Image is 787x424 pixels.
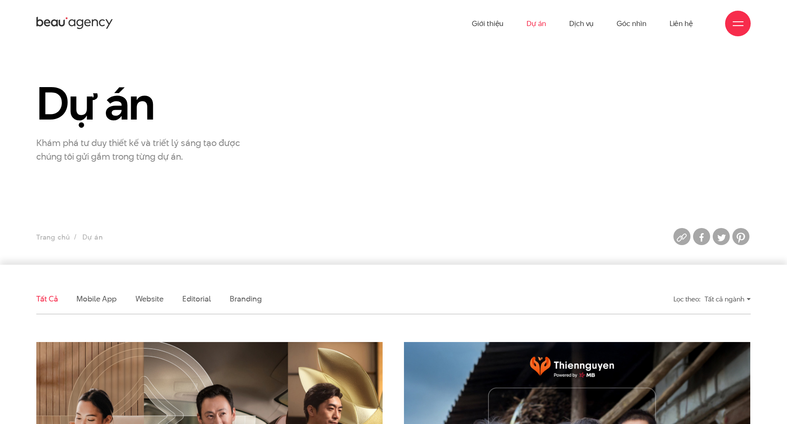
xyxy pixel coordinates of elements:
[182,293,211,304] a: Editorial
[36,79,260,128] h1: Dự án
[76,293,116,304] a: Mobile app
[36,293,58,304] a: Tất cả
[230,293,261,304] a: Branding
[673,292,700,307] div: Lọc theo:
[705,292,751,307] div: Tất cả ngành
[36,136,250,163] p: Khám phá tư duy thiết kế và triết lý sáng tạo được chúng tôi gửi gắm trong từng dự án.
[135,293,164,304] a: Website
[36,232,70,242] a: Trang chủ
